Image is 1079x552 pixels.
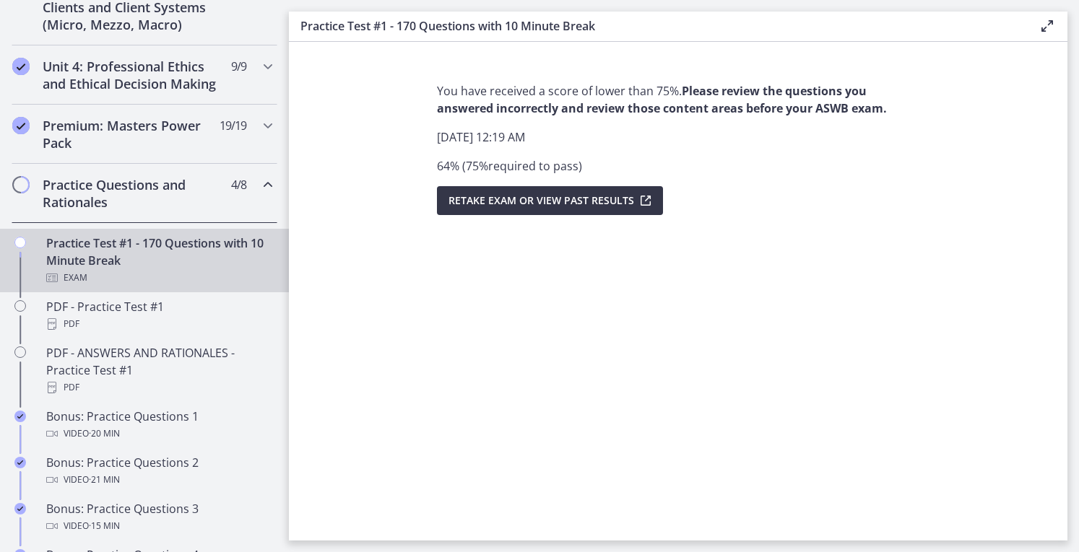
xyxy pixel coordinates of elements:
i: Completed [12,58,30,75]
button: Retake Exam OR View Past Results [437,186,663,215]
div: Video [46,471,272,489]
div: Exam [46,269,272,286]
h2: Premium: Masters Power Pack [43,117,219,152]
div: PDF - Practice Test #1 [46,298,272,333]
i: Completed [14,503,26,514]
span: 9 / 9 [231,58,246,75]
span: 64 % ( 75 % required to pass ) [437,158,582,174]
div: Practice Test #1 - 170 Questions with 10 Minute Break [46,235,272,286]
span: 19 / 19 [220,117,246,134]
h2: Practice Questions and Rationales [43,176,219,211]
span: [DATE] 12:19 AM [437,129,525,145]
h3: Practice Test #1 - 170 Questions with 10 Minute Break [300,17,1015,35]
span: · 20 min [89,425,120,442]
span: Retake Exam OR View Past Results [448,192,634,209]
div: Bonus: Practice Questions 1 [46,408,272,442]
span: 4 / 8 [231,176,246,193]
div: PDF - ANSWERS AND RATIONALES - Practice Test #1 [46,344,272,396]
div: PDF [46,315,272,333]
i: Completed [14,457,26,468]
span: · 15 min [89,517,120,535]
div: PDF [46,379,272,396]
div: Bonus: Practice Questions 2 [46,454,272,489]
div: Bonus: Practice Questions 3 [46,500,272,535]
h2: Unit 4: Professional Ethics and Ethical Decision Making [43,58,219,92]
i: Completed [12,117,30,134]
span: · 21 min [89,471,120,489]
div: Video [46,517,272,535]
div: Video [46,425,272,442]
i: Completed [14,411,26,422]
p: You have received a score of lower than 75%. [437,82,919,117]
